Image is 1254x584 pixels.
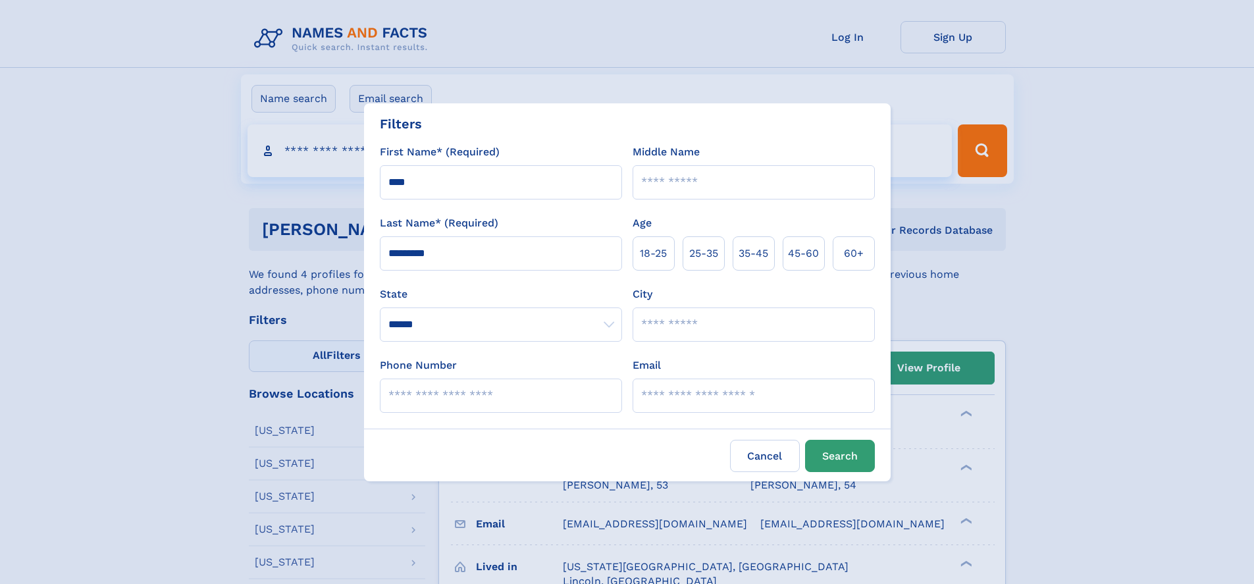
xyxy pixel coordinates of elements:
label: Last Name* (Required) [380,215,498,231]
label: Middle Name [633,144,700,160]
span: 18‑25 [640,246,667,261]
label: Phone Number [380,358,457,373]
span: 25‑35 [689,246,718,261]
label: Email [633,358,661,373]
label: State [380,286,622,302]
span: 60+ [844,246,864,261]
label: First Name* (Required) [380,144,500,160]
label: Age [633,215,652,231]
label: City [633,286,652,302]
label: Cancel [730,440,800,472]
div: Filters [380,114,422,134]
button: Search [805,440,875,472]
span: 35‑45 [739,246,768,261]
span: 45‑60 [788,246,819,261]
